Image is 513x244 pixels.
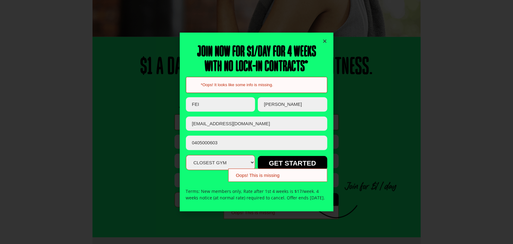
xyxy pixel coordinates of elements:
input: PHONE [186,136,327,150]
h2: Join now for $1/day for 4 weeks With no lock-in contracts* [186,45,327,74]
h2: *Oops! It looks like some info is missing. [201,82,322,88]
input: LAST NAME [258,97,327,112]
input: GET STARTED [258,156,327,170]
a: Close [323,39,327,43]
input: FIRST NAME [186,97,255,112]
p: Terms: New members only, Rate after 1st 4 weeks is $17/week. 4 weeks notice (at normal rate) requ... [186,188,327,201]
div: Oops! This is missing [228,169,327,182]
input: Email [186,117,327,131]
